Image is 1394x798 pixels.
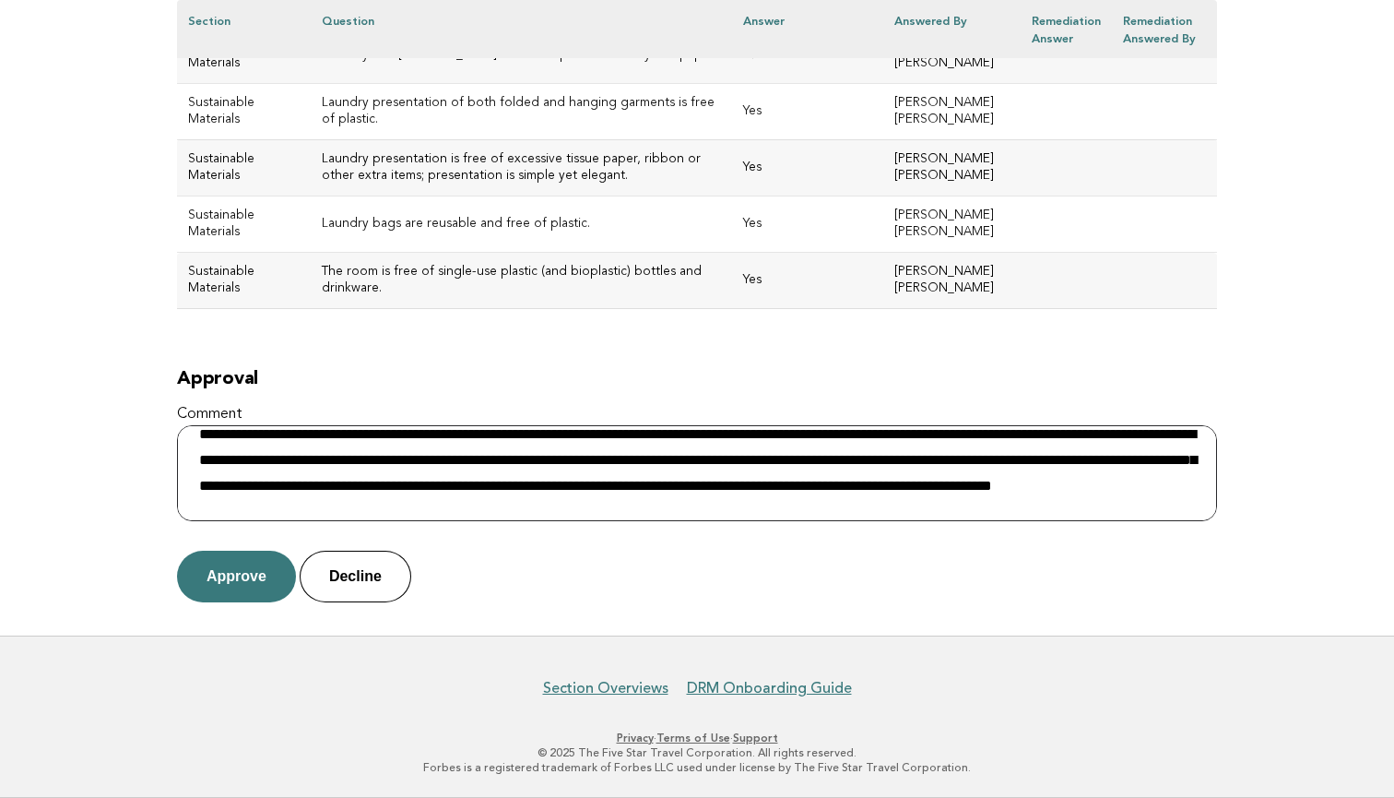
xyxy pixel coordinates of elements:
h3: The room is free of single-use plastic (and bioplastic) bottles and drinkware. [322,264,721,297]
h3: Laundry presentation of both folded and hanging garments is free of plastic. [322,95,721,128]
td: Yes [732,253,883,309]
p: Forbes is a registered trademark of Forbes LLC used under license by The Five Star Travel Corpora... [133,760,1261,775]
h3: Laundry bags are reusable and free of plastic. [322,216,721,232]
a: Terms of Use [656,732,730,744]
label: Comment [177,405,1217,424]
p: © 2025 The Five Star Travel Corporation. All rights reserved. [133,745,1261,760]
h3: Laundry presentation is free of excessive tissue paper, ribbon or other extra items; presentation... [322,151,721,185]
a: Privacy [617,732,654,744]
a: Section Overviews [543,679,668,697]
td: Sustainable Materials [177,253,311,309]
td: [PERSON_NAME] [PERSON_NAME] [883,83,1021,139]
td: [PERSON_NAME] [PERSON_NAME] [883,139,1021,196]
button: Approve [177,551,296,602]
button: Decline [300,551,411,602]
td: Yes [732,139,883,196]
td: [PERSON_NAME] [PERSON_NAME] [883,253,1021,309]
a: DRM Onboarding Guide [687,679,852,697]
td: Sustainable Materials [177,139,311,196]
td: Yes [732,196,883,252]
a: Support [733,732,778,744]
h2: Approval [177,368,1217,390]
td: Sustainable Materials [177,83,311,139]
td: [PERSON_NAME] [PERSON_NAME] [883,196,1021,252]
td: Sustainable Materials [177,196,311,252]
td: Yes [732,83,883,139]
p: · · [133,731,1261,745]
